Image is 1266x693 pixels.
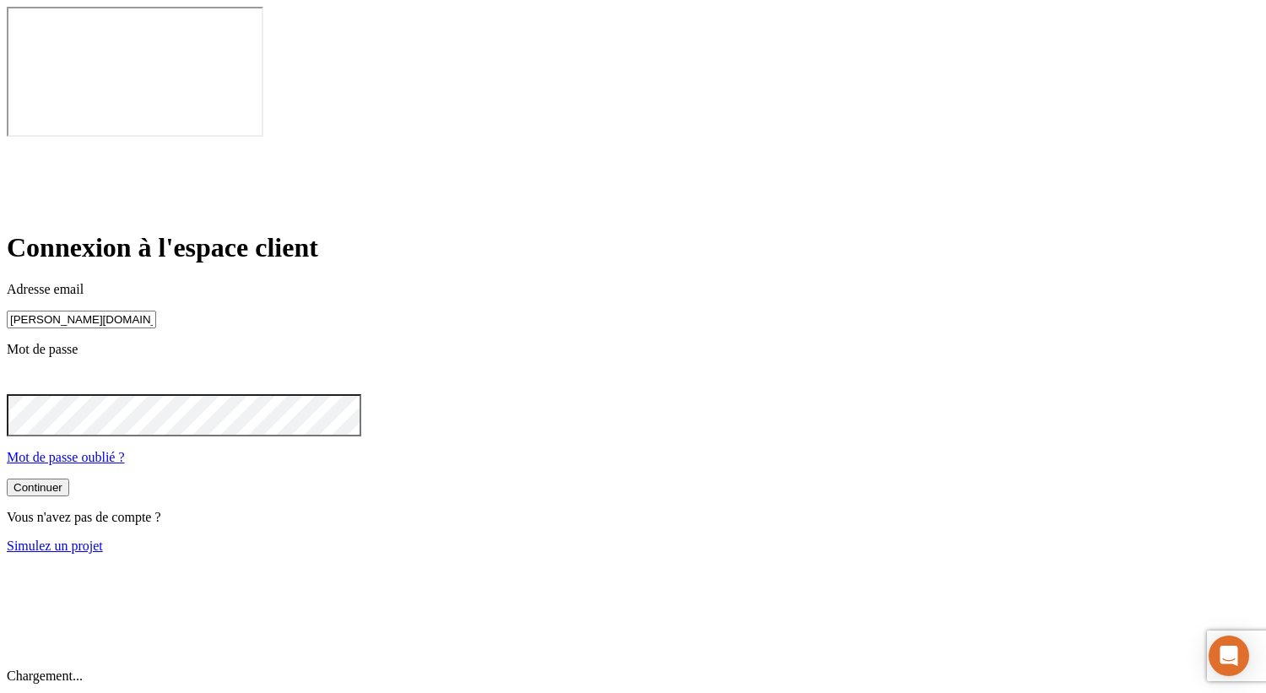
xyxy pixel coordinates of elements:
p: Mot de passe [7,342,1259,357]
p: Adresse email [7,282,1259,297]
div: Open Intercom Messenger [1209,636,1249,676]
p: Vous n'avez pas de compte ? [7,510,1259,525]
div: Continuer [14,481,62,494]
a: Mot de passe oublié ? [7,450,125,464]
button: Continuer [7,479,69,496]
a: Simulez un projet [7,539,103,553]
h1: Connexion à l'espace client [7,232,1259,263]
p: Chargement... [7,669,1259,684]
